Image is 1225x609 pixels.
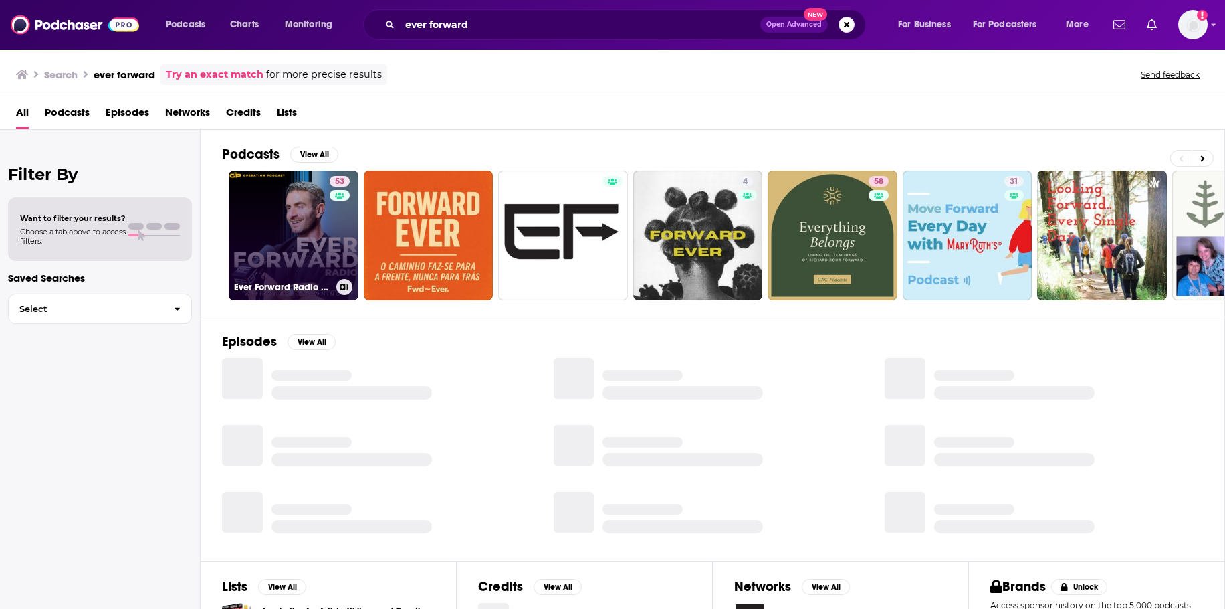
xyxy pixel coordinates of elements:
a: 31 [903,171,1032,300]
svg: Add a profile image [1197,10,1208,21]
p: Saved Searches [8,272,192,284]
span: Monitoring [285,15,332,34]
button: Send feedback [1137,69,1204,80]
button: View All [290,147,338,163]
span: Choose a tab above to access filters. [20,227,126,246]
a: Show notifications dropdown [1141,13,1162,36]
a: Try an exact match [166,67,263,82]
a: 4 [633,171,763,300]
img: Podchaser - Follow, Share and Rate Podcasts [11,12,139,37]
a: NetworksView All [734,578,850,595]
a: 53Ever Forward Radio with [PERSON_NAME] [229,171,358,300]
span: For Podcasters [973,15,1037,34]
span: Select [9,304,163,313]
a: ListsView All [222,578,306,595]
button: open menu [889,14,968,35]
button: View All [534,579,582,595]
span: Want to filter your results? [20,213,126,223]
a: 58 [869,176,889,187]
button: open menu [275,14,350,35]
a: All [16,102,29,129]
span: For Business [898,15,951,34]
span: More [1066,15,1089,34]
span: 4 [743,175,748,189]
span: Charts [230,15,259,34]
span: Logged in as Ashley_Beenen [1178,10,1208,39]
input: Search podcasts, credits, & more... [400,14,760,35]
button: Open AdvancedNew [760,17,828,33]
a: EpisodesView All [222,333,336,350]
h2: Podcasts [222,146,280,163]
span: 58 [874,175,883,189]
a: PodcastsView All [222,146,338,163]
button: Select [8,294,192,324]
a: Networks [165,102,210,129]
button: Unlock [1051,579,1108,595]
button: open menu [1056,14,1105,35]
span: Podcasts [166,15,205,34]
img: User Profile [1178,10,1208,39]
button: View All [288,334,336,350]
button: Show profile menu [1178,10,1208,39]
h3: Ever Forward Radio with [PERSON_NAME] [234,282,331,293]
a: Charts [221,14,267,35]
button: open menu [156,14,223,35]
h2: Episodes [222,333,277,350]
a: Episodes [106,102,149,129]
a: Credits [226,102,261,129]
span: 31 [1010,175,1018,189]
span: 53 [335,175,344,189]
button: View All [258,579,306,595]
h2: Lists [222,578,247,595]
h2: Filter By [8,165,192,184]
h2: Credits [478,578,523,595]
div: Search podcasts, credits, & more... [376,9,879,40]
a: CreditsView All [478,578,582,595]
a: 58 [768,171,897,300]
button: open menu [964,14,1056,35]
a: 53 [330,176,350,187]
a: Podcasts [45,102,90,129]
h3: Search [44,68,78,81]
span: for more precise results [266,67,382,82]
span: Open Advanced [766,21,822,28]
a: Lists [277,102,297,129]
a: Show notifications dropdown [1108,13,1131,36]
h2: Networks [734,578,791,595]
button: View All [802,579,850,595]
a: 4 [738,176,753,187]
a: 31 [1004,176,1024,187]
h2: Brands [990,578,1046,595]
span: New [804,8,828,21]
h3: ever forward [94,68,155,81]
